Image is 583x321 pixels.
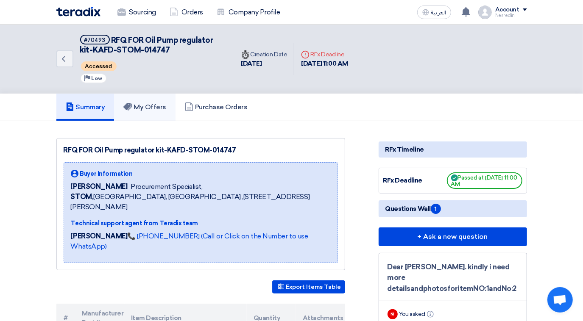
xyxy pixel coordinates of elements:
h5: Summary [66,103,105,111]
div: Account [495,6,519,14]
div: RFx Deadline [301,50,348,59]
span: RFQ FOR Oil Pump regulator kit-KAFD-STOM-014747 [80,36,213,55]
strong: [PERSON_NAME] [71,232,128,240]
img: profile_test.png [478,6,492,19]
div: Creation Date [241,50,287,59]
div: Technical support agent from Teradix team [71,219,331,228]
span: Questions Wall [385,204,441,214]
div: NI [388,309,398,319]
div: You asked [399,310,436,318]
a: Company Profile [210,3,287,22]
div: Dear [PERSON_NAME]. kindly i need more detailsandphotosforitemNO:1andNo:2 [388,262,518,294]
span: Passed at [DATE] 11:00 AM [447,172,522,189]
h5: RFQ FOR Oil Pump regulator kit-KAFD-STOM-014747 [80,35,224,55]
a: Orders [163,3,210,22]
button: Export Items Table [272,280,345,293]
button: العربية [417,6,451,19]
span: Procurement Specialist, [131,182,202,192]
span: [GEOGRAPHIC_DATA], [GEOGRAPHIC_DATA] ,[STREET_ADDRESS][PERSON_NAME] [71,192,331,212]
div: RFx Timeline [379,141,527,158]
h5: My Offers [123,103,166,111]
div: RFQ FOR Oil Pump regulator kit-KAFD-STOM-014747 [64,145,338,155]
div: Nesredin [495,13,527,18]
a: 📞 [PHONE_NUMBER] (Call or Click on the Number to use WhatsApp) [71,232,308,250]
div: [DATE] [241,59,287,69]
span: العربية [431,10,446,16]
a: Open chat [547,287,573,313]
div: #70493 [84,37,106,43]
a: Sourcing [111,3,163,22]
span: [PERSON_NAME] [71,182,128,192]
a: Purchase Orders [176,94,257,121]
div: RFx Deadline [383,176,447,185]
div: [DATE] 11:00 AM [301,59,348,69]
span: Buyer Information [80,169,133,178]
a: My Offers [114,94,176,121]
img: Teradix logo [56,7,100,17]
b: STOM, [71,193,94,201]
span: Accessed [81,61,117,71]
h5: Purchase Orders [185,103,248,111]
span: Low [92,75,103,81]
button: + Ask a new question [379,227,527,246]
span: 1 [431,204,441,214]
a: Summary [56,94,114,121]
